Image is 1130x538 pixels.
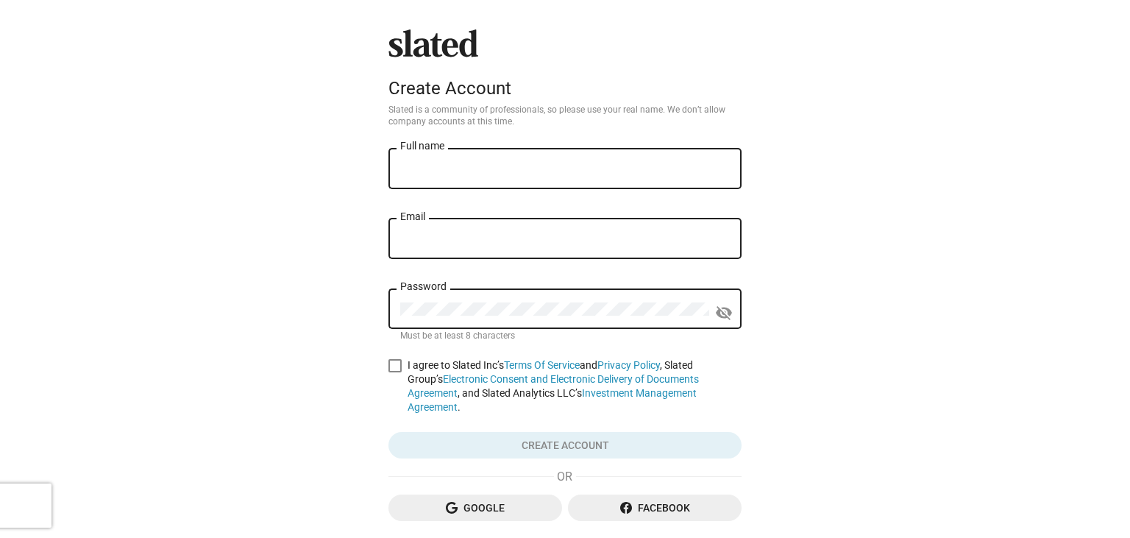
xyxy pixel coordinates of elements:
[388,29,742,105] sl-branding: Create Account
[388,78,742,99] div: Create Account
[408,373,699,399] a: Electronic Consent and Electronic Delivery of Documents Agreement
[568,495,742,521] button: Facebook
[709,298,739,328] button: Show password
[504,359,580,371] a: Terms Of Service
[400,330,515,342] mat-hint: Must be at least 8 characters
[715,302,733,325] mat-icon: visibility_off
[388,105,742,128] p: Slated is a community of professionals, so please use your real name. We don’t allow company acco...
[400,495,550,521] span: Google
[580,495,730,521] span: Facebook
[388,495,562,521] button: Google
[597,359,660,371] a: Privacy Policy
[408,358,742,414] span: I agree to Slated Inc’s and , Slated Group’s , and Slated Analytics LLC’s .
